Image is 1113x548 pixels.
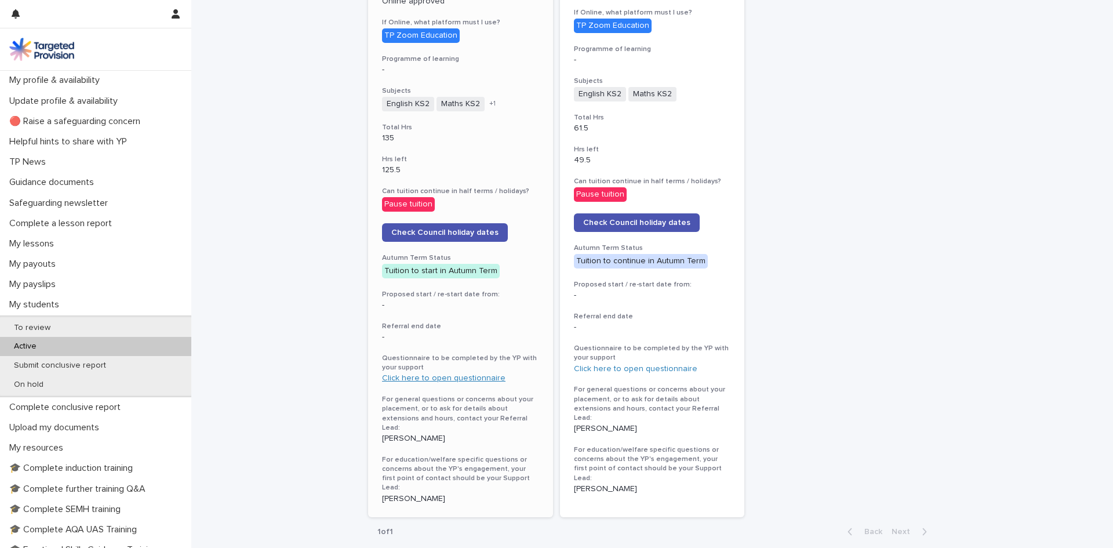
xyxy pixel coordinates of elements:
[489,100,496,107] span: + 1
[391,228,499,237] span: Check Council holiday dates
[574,385,731,423] h3: For general questions or concerns about your placement, or to ask for details about extensions an...
[887,527,936,537] button: Next
[5,463,142,474] p: 🎓 Complete induction training
[574,213,700,232] a: Check Council holiday dates
[382,223,508,242] a: Check Council holiday dates
[5,442,72,453] p: My resources
[5,361,115,371] p: Submit conclusive report
[382,18,539,27] h3: If Online, what platform must I use?
[574,291,731,300] p: -
[857,528,882,536] span: Back
[382,133,539,143] p: 135
[583,219,690,227] span: Check Council holiday dates
[382,264,500,278] div: Tuition to start in Autumn Term
[838,527,887,537] button: Back
[382,494,539,504] p: [PERSON_NAME]
[574,77,731,86] h3: Subjects
[574,254,708,268] div: Tuition to continue in Autumn Term
[382,354,539,372] h3: Questionnaire to be completed by the YP with your support
[5,96,127,107] p: Update profile & availability
[5,402,130,413] p: Complete conclusive report
[382,434,539,444] p: [PERSON_NAME]
[574,187,627,202] div: Pause tuition
[382,395,539,433] h3: For general questions or concerns about your placement, or to ask for details about extensions an...
[574,45,731,54] h3: Programme of learning
[382,165,539,175] p: 125.5
[382,55,539,64] h3: Programme of learning
[382,374,505,382] a: Click here to open questionnaire
[574,344,731,362] h3: Questionnaire to be completed by the YP with your support
[5,342,46,351] p: Active
[574,312,731,321] h3: Referral end date
[382,155,539,164] h3: Hrs left
[574,280,731,289] h3: Proposed start / re-start date from:
[892,528,917,536] span: Next
[574,124,731,133] p: 61.5
[382,322,539,331] h3: Referral end date
[382,197,435,212] div: Pause tuition
[382,97,434,111] span: English KS2
[628,87,676,101] span: Maths KS2
[5,157,55,168] p: TP News
[5,524,146,535] p: 🎓 Complete AQA UAS Training
[382,86,539,96] h3: Subjects
[382,290,539,299] h3: Proposed start / re-start date from:
[574,365,697,373] a: Click here to open questionnaire
[5,422,108,433] p: Upload my documents
[574,87,626,101] span: English KS2
[9,38,74,61] img: M5nRWzHhSzIhMunXDL62
[574,55,731,65] p: -
[5,323,60,333] p: To review
[5,177,103,188] p: Guidance documents
[5,259,65,270] p: My payouts
[382,332,539,342] p: -
[5,198,117,209] p: Safeguarding newsletter
[382,187,539,196] h3: Can tuition continue in half terms / holidays?
[574,445,731,483] h3: For education/welfare specific questions or concerns about the YP's engagement, your first point ...
[5,218,121,229] p: Complete a lesson report
[5,504,130,515] p: 🎓 Complete SEMH training
[574,177,731,186] h3: Can tuition continue in half terms / holidays?
[382,455,539,493] h3: For education/welfare specific questions or concerns about the YP's engagement, your first point ...
[574,484,731,494] p: [PERSON_NAME]
[574,113,731,122] h3: Total Hrs
[382,65,539,75] p: -
[5,279,65,290] p: My payslips
[574,145,731,154] h3: Hrs left
[574,155,731,165] p: 49.5
[5,484,155,495] p: 🎓 Complete further training Q&A
[382,123,539,132] h3: Total Hrs
[5,238,63,249] p: My lessons
[574,322,731,332] p: -
[5,380,53,390] p: On hold
[5,299,68,310] p: My students
[574,8,731,17] h3: If Online, what platform must I use?
[382,28,460,43] div: TP Zoom Education
[382,253,539,263] h3: Autumn Term Status
[574,244,731,253] h3: Autumn Term Status
[5,75,109,86] p: My profile & availability
[574,424,731,434] p: [PERSON_NAME]
[368,518,402,546] p: 1 of 1
[5,116,150,127] p: 🔴 Raise a safeguarding concern
[437,97,485,111] span: Maths KS2
[382,300,539,310] p: -
[574,19,652,33] div: TP Zoom Education
[5,136,136,147] p: Helpful hints to share with YP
